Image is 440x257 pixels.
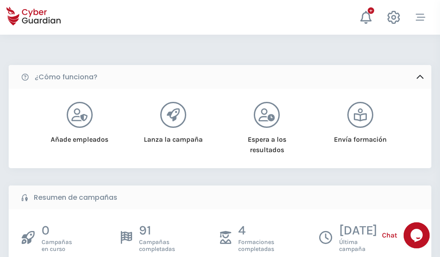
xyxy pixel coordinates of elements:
[34,192,117,203] b: Resumen de campañas
[382,230,397,241] span: Chat
[35,72,97,82] b: ¿Cómo funciona?
[238,222,274,239] p: 4
[325,128,396,145] div: Envía formación
[137,128,209,145] div: Lanza la campaña
[238,239,274,253] span: Formaciones completadas
[339,239,377,253] span: Última campaña
[139,239,175,253] span: Campañas completadas
[42,239,72,253] span: Campañas en curso
[139,222,175,239] p: 91
[368,7,374,14] div: +
[42,222,72,239] p: 0
[231,128,303,155] div: Espera a los resultados
[44,128,115,145] div: Añade empleados
[404,222,431,248] iframe: chat widget
[339,222,377,239] p: [DATE]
